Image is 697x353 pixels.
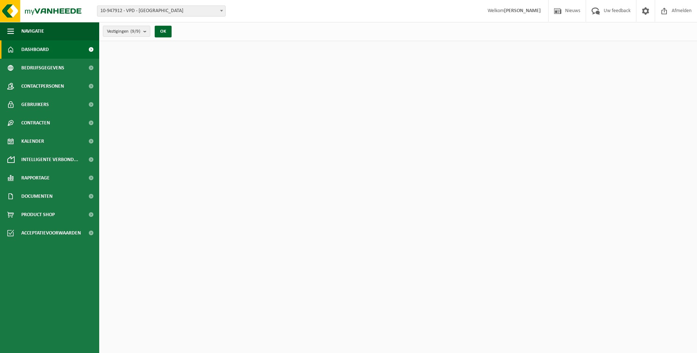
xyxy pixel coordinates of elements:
span: Acceptatievoorwaarden [21,224,81,242]
span: Kalender [21,132,44,150]
span: Contactpersonen [21,77,64,95]
span: Documenten [21,187,53,205]
span: Rapportage [21,169,50,187]
button: Vestigingen(9/9) [103,26,150,37]
span: Contracten [21,114,50,132]
count: (9/9) [130,29,140,34]
span: Intelligente verbond... [21,150,78,169]
span: 10-947912 - VPD - ASSE [97,6,225,16]
span: Dashboard [21,40,49,59]
strong: [PERSON_NAME] [504,8,541,14]
button: OK [155,26,172,37]
span: Vestigingen [107,26,140,37]
span: Product Shop [21,205,55,224]
span: 10-947912 - VPD - ASSE [97,6,226,17]
span: Navigatie [21,22,44,40]
span: Gebruikers [21,95,49,114]
span: Bedrijfsgegevens [21,59,64,77]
